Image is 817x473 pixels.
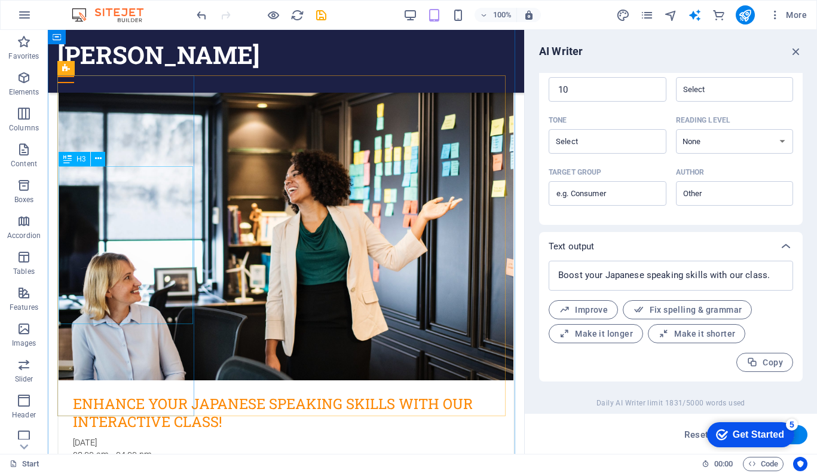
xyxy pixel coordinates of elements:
button: text_generator [688,8,702,22]
div: Text output [539,261,803,382]
p: Accordion [7,231,41,240]
p: Slider [15,374,33,384]
div: Text output [539,232,803,261]
i: AI Writer [688,8,702,22]
span: 00 00 [714,457,733,471]
textarea: Boost your Japanese speaking skills with our class. [555,267,787,285]
select: Reading level [676,129,794,154]
input: Max words [549,78,666,102]
i: Navigator [664,8,678,22]
p: Columns [9,123,39,133]
div: Get Started 5 items remaining, 0% complete [10,6,97,31]
span: Fix spelling & grammar [633,304,742,316]
button: Make it longer [549,324,643,343]
p: Boxes [14,195,34,205]
button: navigator [664,8,678,22]
p: Elements [9,87,39,97]
input: Content typeClear [680,81,770,98]
h6: AI Writer [539,44,583,59]
button: Code [743,457,784,471]
p: Images [12,338,36,348]
div: Get Started [35,13,87,24]
i: Reload page [290,8,304,22]
button: Improve [549,300,618,319]
img: Editor Logo [69,8,158,22]
a: Click to cancel selection. Double-click to open Pages [10,457,39,471]
span: Copy [746,357,783,368]
p: Favorites [8,51,39,61]
span: Reset [684,430,708,440]
input: AuthorClear [680,185,770,202]
button: commerce [712,8,726,22]
p: Text output [549,240,595,252]
i: Commerce [712,8,726,22]
i: On resize automatically adjust zoom level to fit chosen device. [524,10,534,20]
p: Author [676,167,705,177]
button: reload [290,8,304,22]
button: Usercentrics [793,457,807,471]
h6: Session time [702,457,733,471]
p: Target group [549,167,601,177]
button: Copy [736,353,793,372]
button: publish [736,5,755,25]
span: Make it longer [559,328,633,340]
p: Header [12,410,36,420]
div: Text settings [539,59,803,225]
h6: 100% [492,8,512,22]
button: 100% [475,8,517,22]
p: Reading level [676,115,730,125]
p: Features [10,303,38,312]
span: Make it shorter [658,328,735,340]
i: Publish [738,8,752,22]
p: Tables [13,267,35,276]
div: 5 [88,2,100,14]
button: save [314,8,328,22]
span: H3 [77,155,85,163]
span: Daily AI Writer limit 1831/5000 words used [596,398,745,408]
button: design [616,8,631,22]
span: More [769,9,807,21]
input: Target group [549,184,666,203]
button: Fix spelling & grammar [623,300,752,319]
i: Design (Ctrl+Alt+Y) [616,8,630,22]
button: Reset [678,425,715,444]
span: Improve [559,304,608,316]
button: Make it shorter [648,324,745,343]
span: Code [748,457,778,471]
input: ToneClear [552,133,643,150]
span: : [723,459,724,468]
p: Tone [549,115,567,125]
i: Pages (Ctrl+Alt+S) [640,8,654,22]
p: Content [11,159,37,169]
i: Save (Ctrl+S) [314,8,328,22]
button: undo [194,8,209,22]
button: Click here to leave preview mode and continue editing [266,8,280,22]
i: Undo: Change text (Ctrl+Z) [195,8,209,22]
button: pages [640,8,654,22]
button: More [764,5,812,25]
